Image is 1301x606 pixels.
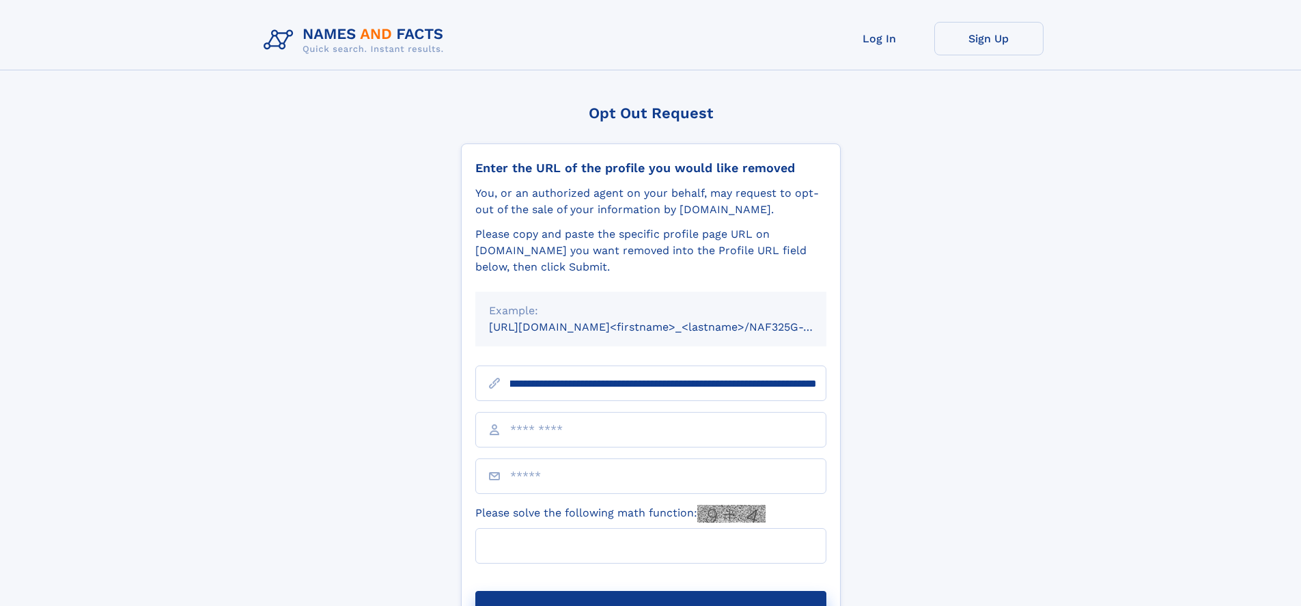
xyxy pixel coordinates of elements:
[258,22,455,59] img: Logo Names and Facts
[475,505,766,523] label: Please solve the following math function:
[475,161,826,176] div: Enter the URL of the profile you would like removed
[934,22,1044,55] a: Sign Up
[475,226,826,275] div: Please copy and paste the specific profile page URL on [DOMAIN_NAME] you want removed into the Pr...
[475,185,826,218] div: You, or an authorized agent on your behalf, may request to opt-out of the sale of your informatio...
[461,105,841,122] div: Opt Out Request
[489,303,813,319] div: Example:
[825,22,934,55] a: Log In
[489,320,852,333] small: [URL][DOMAIN_NAME]<firstname>_<lastname>/NAF325G-xxxxxxxx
